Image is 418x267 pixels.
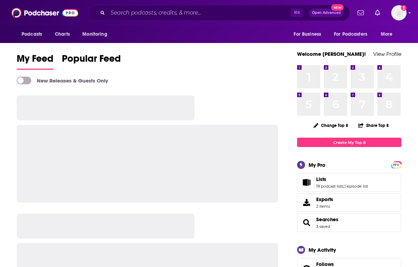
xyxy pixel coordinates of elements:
button: open menu [376,28,401,41]
input: Search podcasts, credits, & more... [108,7,290,18]
div: My Activity [309,247,336,253]
a: Create My Top 8 [297,138,401,147]
button: Show profile menu [391,5,407,20]
span: Popular Feed [62,53,121,69]
a: Charts [50,28,74,41]
button: open menu [289,28,330,41]
a: 19 podcast lists [316,184,344,189]
span: Logged in as shcarlos [391,5,407,20]
span: PRO [392,162,400,167]
span: 2 items [316,204,333,209]
a: Show notifications dropdown [372,7,383,19]
button: Open AdvancedNew [309,9,344,17]
img: Podchaser - Follow, Share and Rate Podcasts [11,6,78,19]
a: 1 episode list [344,184,368,189]
a: Lists [316,176,368,182]
span: Searches [297,213,401,232]
a: Searches [316,216,338,223]
a: View Profile [373,51,401,57]
span: Exports [300,198,313,207]
span: Lists [297,173,401,192]
svg: Add a profile image [401,5,407,11]
button: open menu [77,28,116,41]
a: My Feed [17,53,54,70]
img: User Profile [391,5,407,20]
span: Monitoring [82,29,107,39]
span: Charts [55,29,70,39]
button: open menu [17,28,51,41]
span: More [381,29,393,39]
a: Welcome [PERSON_NAME]! [297,51,366,57]
a: New Releases & Guests Only [17,77,108,84]
span: ⌘ K [290,8,303,17]
span: Open Advanced [312,11,341,15]
a: Show notifications dropdown [355,7,367,19]
a: Searches [300,218,313,227]
span: My Feed [17,53,54,69]
span: For Podcasters [334,29,367,39]
a: Popular Feed [62,53,121,70]
button: open menu [329,28,377,41]
button: Share Top 8 [358,119,389,132]
a: 3 saved [316,224,330,229]
span: Exports [316,196,333,203]
div: My Pro [309,162,326,168]
a: Lists [300,178,313,187]
button: Change Top 8 [309,121,352,130]
span: For Business [294,29,321,39]
span: Podcasts [22,29,42,39]
span: , [344,184,344,189]
span: New [331,4,344,11]
a: PRO [392,162,400,167]
a: Exports [297,193,401,212]
div: Search podcasts, credits, & more... [89,5,350,21]
span: Lists [316,176,326,182]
